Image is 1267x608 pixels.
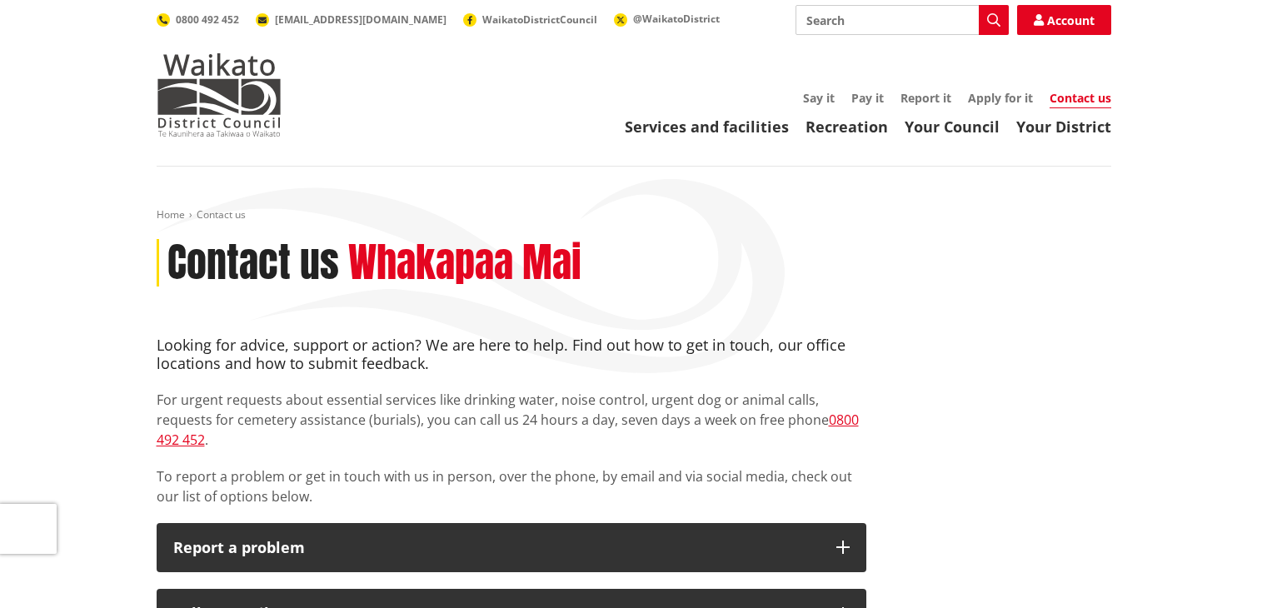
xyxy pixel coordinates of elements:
[157,336,866,372] h4: Looking for advice, support or action? We are here to help. Find out how to get in touch, our off...
[482,12,597,27] span: WaikatoDistrictCouncil
[176,12,239,27] span: 0800 492 452
[625,117,789,137] a: Services and facilities
[851,90,884,106] a: Pay it
[1016,117,1111,137] a: Your District
[614,12,720,26] a: @WaikatoDistrict
[905,117,1000,137] a: Your Council
[1050,90,1111,108] a: Contact us
[968,90,1033,106] a: Apply for it
[803,90,835,106] a: Say it
[348,239,581,287] h2: Whakapaa Mai
[167,239,339,287] h1: Contact us
[796,5,1009,35] input: Search input
[173,540,820,556] p: Report a problem
[157,466,866,506] p: To report a problem or get in touch with us in person, over the phone, by email and via social me...
[157,53,282,137] img: Waikato District Council - Te Kaunihera aa Takiwaa o Waikato
[157,208,1111,222] nav: breadcrumb
[157,411,859,449] a: 0800 492 452
[633,12,720,26] span: @WaikatoDistrict
[157,12,239,27] a: 0800 492 452
[157,523,866,573] button: Report a problem
[1017,5,1111,35] a: Account
[157,390,866,450] p: For urgent requests about essential services like drinking water, noise control, urgent dog or an...
[157,207,185,222] a: Home
[463,12,597,27] a: WaikatoDistrictCouncil
[806,117,888,137] a: Recreation
[197,207,246,222] span: Contact us
[275,12,446,27] span: [EMAIL_ADDRESS][DOMAIN_NAME]
[900,90,951,106] a: Report it
[256,12,446,27] a: [EMAIL_ADDRESS][DOMAIN_NAME]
